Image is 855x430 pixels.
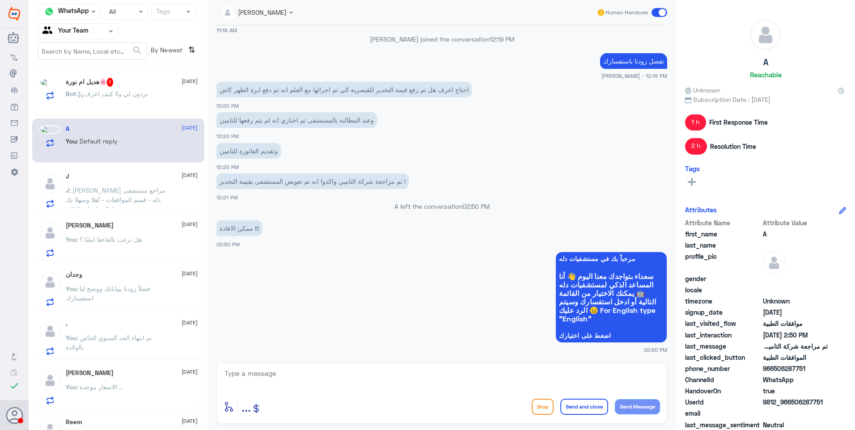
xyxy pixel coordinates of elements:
[685,409,761,418] span: email
[216,34,667,44] p: [PERSON_NAME] joined the conversation
[182,417,198,425] span: [DATE]
[39,173,61,195] img: defaultAdmin.png
[685,114,706,131] span: 1 h
[66,78,114,87] h5: هديل ام نورة🌸
[147,42,185,60] span: By Newest
[216,220,262,236] p: 25/9/2025, 2:50 PM
[763,409,828,418] span: null
[685,85,720,95] span: Unknown
[685,330,761,340] span: last_interaction
[216,173,409,189] p: 25/9/2025, 12:21 PM
[39,369,61,392] img: defaultAdmin.png
[42,5,56,18] img: whatsapp.png
[66,90,76,97] span: Bot
[763,296,828,306] span: Unknown
[490,35,514,43] span: 12:19 PM
[66,320,68,328] h5: .
[241,396,251,417] button: ...
[763,330,828,340] span: 2025-09-25T11:50:08.865123Z
[763,308,828,317] span: 2025-06-30T07:46:43.302Z
[685,364,761,373] span: phone_number
[685,353,761,362] span: last_clicked_button
[76,137,118,145] span: : Default reply
[685,218,761,228] span: Attribute Name
[66,285,150,302] span: : فضلاً زودنا ببياناتك ووضح لنا استفسارك
[685,341,761,351] span: last_message
[763,364,828,373] span: 966506287751
[763,341,828,351] span: تم مراجعة شركة التامين واكدوا انه تم تعويض المستشفى بقيمة التخدير !
[685,164,700,173] h6: Tags
[39,320,61,342] img: defaultAdmin.png
[107,78,114,87] span: 1
[685,206,717,214] h6: Attributes
[66,334,76,341] span: You
[66,137,76,145] span: You
[66,236,76,243] span: You
[685,375,761,384] span: ChannelId
[763,252,785,274] img: defaultAdmin.png
[685,285,761,295] span: locale
[532,399,554,415] button: Drop
[750,71,782,79] h6: Reachable
[66,186,69,194] span: J
[601,72,667,80] span: [PERSON_NAME] - 12:19 PM
[615,399,660,414] button: Send Message
[66,369,114,377] h5: Sarah
[132,43,143,58] button: search
[182,124,198,132] span: [DATE]
[76,383,122,391] span: : الاسعار موحدة ..
[685,319,761,328] span: last_visited_flow
[216,103,239,109] span: 12:20 PM
[462,202,490,210] span: 02:50 PM
[709,118,768,127] span: First Response Time
[76,90,148,97] span: : تردون لي ولا كيف اعرف
[66,222,114,229] h5: Lama Almuraykhi
[559,332,664,339] span: اضغط على اختيارك
[763,386,828,396] span: true
[132,45,143,56] span: search
[66,334,152,351] span: : تم انتهاء الحد السنوي الخاص بالولادة
[685,296,761,306] span: timezone
[188,42,195,57] i: ⇅
[155,6,170,18] div: Tags
[38,43,147,59] input: Search by Name, Local etc…
[685,274,761,283] span: gender
[182,270,198,278] span: [DATE]
[685,240,761,250] span: last_name
[6,407,23,424] button: Avatar
[685,386,761,396] span: HandoverOn
[763,397,828,407] span: 9812_966506287751
[42,25,56,38] img: yourTeam.svg
[763,353,828,362] span: الموافقات الطبية
[182,319,198,327] span: [DATE]
[685,308,761,317] span: signup_date
[763,274,828,283] span: null
[685,229,761,239] span: first_name
[216,27,237,33] span: 11:18 AM
[182,171,198,179] span: [DATE]
[216,133,239,139] span: 12:20 PM
[600,53,667,69] p: 25/9/2025, 12:19 PM
[39,125,61,134] img: picture
[182,368,198,376] span: [DATE]
[763,319,828,328] span: موافقات الطبية
[76,236,142,243] span: : هل ترغب بالغاءها ايضًا ؟
[66,285,76,292] span: You
[39,222,61,244] img: defaultAdmin.png
[685,95,846,104] span: Subscription Date : [DATE]
[763,218,828,228] span: Attribute Value
[39,271,61,293] img: defaultAdmin.png
[559,255,664,262] span: مرحباً بك في مستشفيات دله
[216,143,281,159] p: 25/9/2025, 12:20 PM
[644,346,667,354] span: 02:50 PM
[182,77,198,85] span: [DATE]
[9,380,20,391] i: check
[685,420,761,430] span: last_message_sentiment
[216,164,239,170] span: 12:20 PM
[560,399,608,415] button: Send and close
[216,202,667,211] p: A left the conversation
[763,285,828,295] span: null
[66,186,166,307] span: : [PERSON_NAME] مراجع مستشفى دله - قسم الموافقات - أهلا وسهلا بك يرجى تزويدنا بالمعلومات التالية ...
[763,57,768,67] h5: A
[685,138,707,154] span: 2 h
